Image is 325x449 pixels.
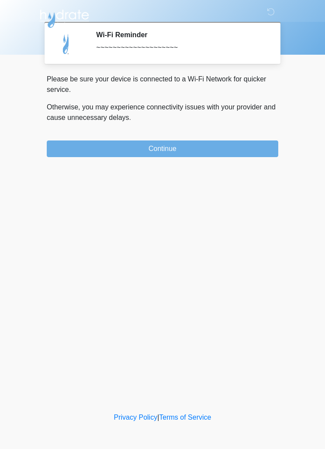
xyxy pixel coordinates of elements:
[129,114,131,121] span: .
[96,42,265,53] div: ~~~~~~~~~~~~~~~~~~~~
[157,414,159,421] a: |
[53,31,80,57] img: Agent Avatar
[159,414,211,421] a: Terms of Service
[47,102,278,123] p: Otherwise, you may experience connectivity issues with your provider and cause unnecessary delays
[47,140,278,157] button: Continue
[114,414,158,421] a: Privacy Policy
[38,7,90,28] img: Hydrate IV Bar - Scottsdale Logo
[47,74,278,95] p: Please be sure your device is connected to a Wi-Fi Network for quicker service.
